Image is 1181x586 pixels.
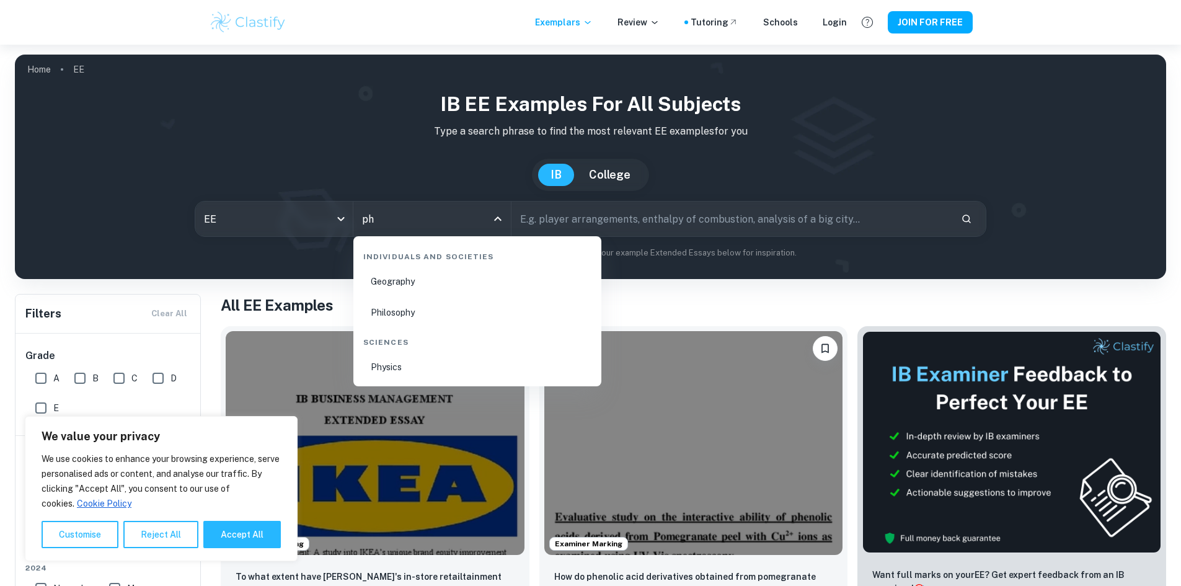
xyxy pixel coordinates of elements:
a: Login [823,16,847,29]
button: Help and Feedback [857,12,878,33]
span: C [131,371,138,385]
button: Please log in to bookmark exemplars [813,336,838,361]
div: Sciences [358,327,596,353]
li: Philosophy [358,298,596,327]
h6: Grade [25,348,192,363]
div: EE [195,202,353,236]
span: A [53,371,60,385]
img: Thumbnail [862,331,1161,553]
img: profile cover [15,55,1166,279]
a: Tutoring [691,16,738,29]
p: We use cookies to enhance your browsing experience, serve personalised ads or content, and analys... [42,451,281,511]
span: Examiner Marking [550,538,627,549]
a: Cookie Policy [76,498,132,509]
h1: IB EE examples for all subjects [25,89,1156,119]
button: JOIN FOR FREE [888,11,973,33]
img: Chemistry EE example thumbnail: How do phenolic acid derivatives obtaine [544,331,843,555]
p: EE [73,63,84,76]
div: We value your privacy [25,416,298,561]
img: Business and Management EE example thumbnail: To what extent have IKEA's in-store reta [226,331,524,555]
p: We value your privacy [42,429,281,444]
span: B [92,371,99,385]
button: Customise [42,521,118,548]
p: Review [617,16,660,29]
img: Clastify logo [209,10,288,35]
span: 2024 [25,562,192,574]
button: Reject All [123,521,198,548]
span: D [170,371,177,385]
input: E.g. player arrangements, enthalpy of combustion, analysis of a big city... [511,202,951,236]
button: College [577,164,643,186]
div: Individuals and Societies [358,241,596,267]
h6: Filters [25,305,61,322]
li: Physics [358,353,596,381]
p: Not sure what to search for? You can always look through our example Extended Essays below for in... [25,247,1156,259]
h1: All EE Examples [221,294,1166,316]
p: Exemplars [535,16,593,29]
a: Schools [763,16,798,29]
button: Search [956,208,977,229]
p: Type a search phrase to find the most relevant EE examples for you [25,124,1156,139]
a: Home [27,61,51,78]
button: IB [538,164,574,186]
span: E [53,401,59,415]
li: Geography [358,267,596,296]
button: Accept All [203,521,281,548]
button: Close [489,210,506,228]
